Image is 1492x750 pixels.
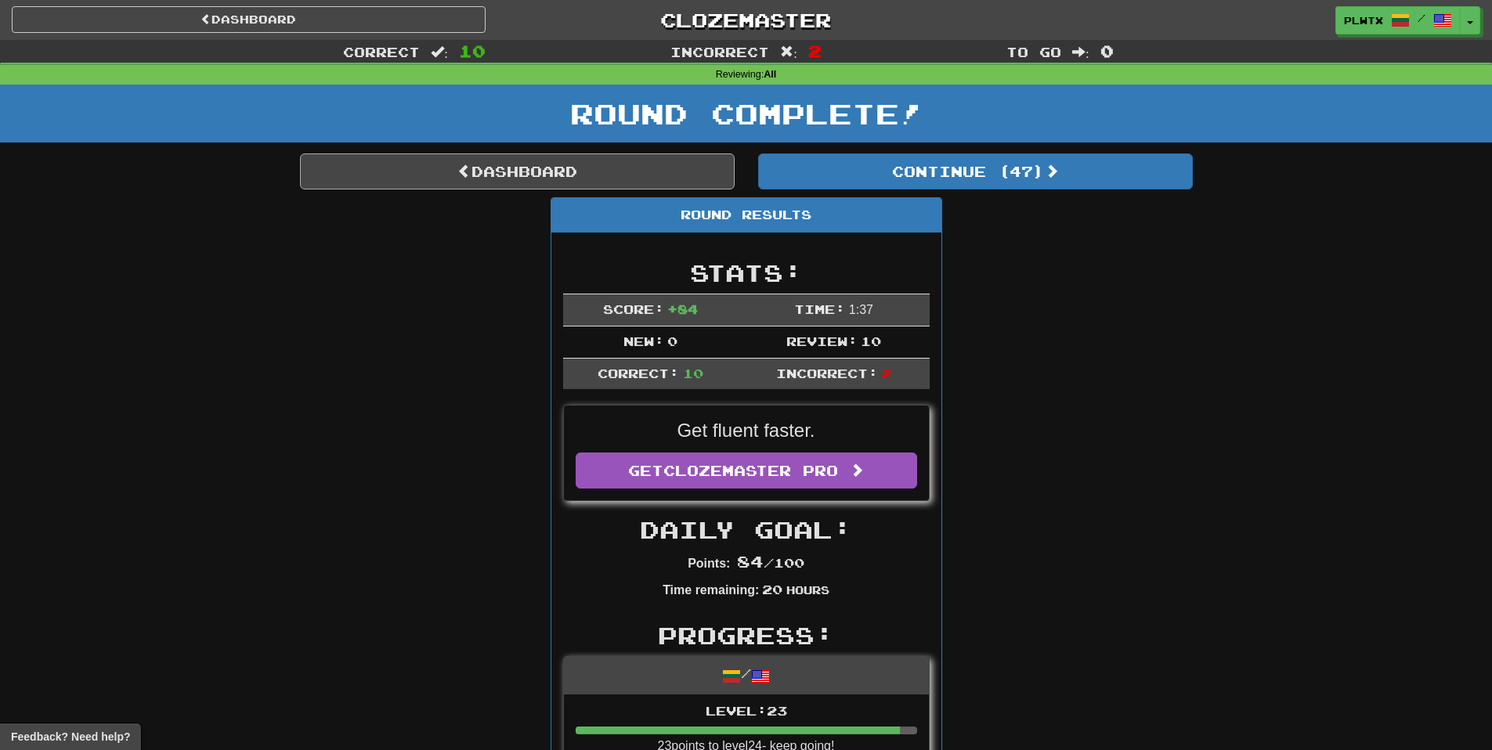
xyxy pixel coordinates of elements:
small: Hours [786,583,829,597]
span: Clozemaster Pro [663,462,838,479]
button: Continue (47) [758,153,1193,189]
span: To go [1006,44,1061,59]
h2: Progress: [563,622,930,648]
span: New: [623,334,664,348]
div: / [564,657,929,694]
span: 2 [808,41,822,60]
span: + 84 [667,301,698,316]
span: 10 [683,366,703,380]
span: Incorrect: [776,366,878,380]
span: Correct [343,44,420,59]
h1: Round Complete! [5,98,1487,129]
strong: Time remaining: [663,583,759,597]
span: / [1418,13,1425,23]
h2: Stats: [563,260,930,286]
span: 2 [881,366,891,380]
span: : [1072,45,1089,59]
span: : [780,45,797,59]
span: : [431,45,448,59]
p: Get fluent faster. [576,417,917,444]
span: plwtx [1344,13,1383,27]
a: Dashboard [12,6,486,33]
strong: Points: [688,557,730,570]
span: Incorrect [670,44,769,59]
span: Open feedback widget [11,729,130,745]
a: Dashboard [300,153,735,189]
a: GetClozemaster Pro [576,453,917,489]
a: plwtx / [1335,6,1461,34]
span: Score: [603,301,664,316]
span: Correct: [598,366,679,380]
span: 84 [737,552,764,571]
a: Clozemaster [509,6,983,34]
span: / 100 [737,555,804,570]
span: 10 [861,334,881,348]
span: Review: [786,334,858,348]
span: Level: 23 [706,703,787,718]
span: Time: [794,301,845,316]
span: 1 : 37 [849,303,873,316]
span: 0 [667,334,677,348]
span: 10 [459,41,486,60]
span: 0 [1100,41,1114,60]
div: Round Results [551,198,941,233]
strong: All [764,69,776,80]
h2: Daily Goal: [563,517,930,543]
span: 20 [762,582,782,597]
